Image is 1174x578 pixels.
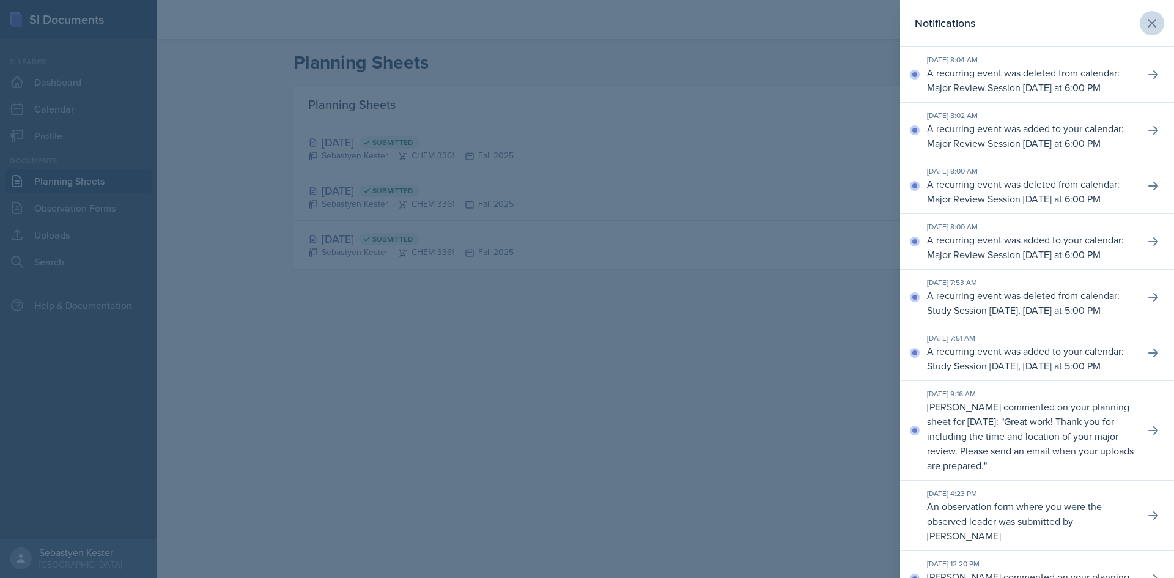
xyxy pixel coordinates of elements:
p: A recurring event was deleted from calendar: Major Review Session [DATE] at 6:00 PM [927,177,1135,206]
div: [DATE] 4:23 PM [927,488,1135,499]
div: [DATE] 7:53 AM [927,277,1135,288]
div: [DATE] 8:02 AM [927,110,1135,121]
div: [DATE] 8:00 AM [927,221,1135,232]
div: [DATE] 8:04 AM [927,54,1135,65]
p: A recurring event was deleted from calendar: Major Review Session [DATE] at 6:00 PM [927,65,1135,95]
div: [DATE] 12:20 PM [927,558,1135,569]
div: [DATE] 8:00 AM [927,166,1135,177]
p: A recurring event was added to your calendar: Major Review Session [DATE] at 6:00 PM [927,121,1135,150]
p: An observation form where you were the observed leader was submitted by [PERSON_NAME] [927,499,1135,543]
p: Great work! Thank you for including the time and location of your major review. Please send an em... [927,415,1134,472]
h2: Notifications [915,15,975,32]
p: [PERSON_NAME] commented on your planning sheet for [DATE]: " " [927,399,1135,473]
div: [DATE] 9:16 AM [927,388,1135,399]
div: [DATE] 7:51 AM [927,333,1135,344]
p: A recurring event was added to your calendar: Study Session [DATE], [DATE] at 5:00 PM [927,344,1135,373]
p: A recurring event was deleted from calendar: Study Session [DATE], [DATE] at 5:00 PM [927,288,1135,317]
p: A recurring event was added to your calendar: Major Review Session [DATE] at 6:00 PM [927,232,1135,262]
